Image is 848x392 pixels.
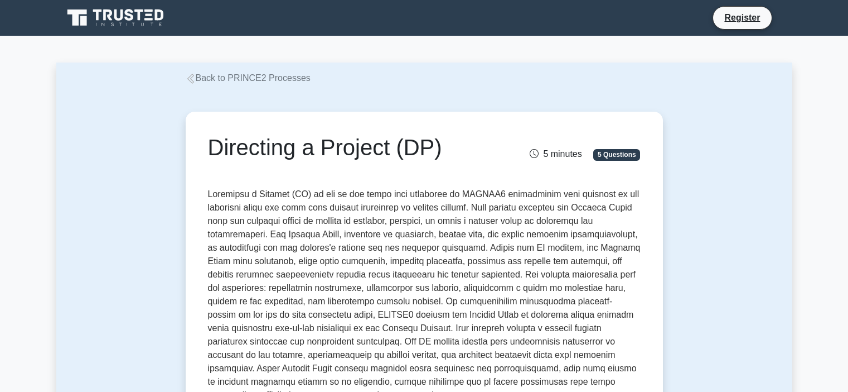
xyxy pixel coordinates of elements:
[208,134,492,161] h1: Directing a Project (DP)
[718,11,767,25] a: Register
[186,73,311,83] a: Back to PRINCE2 Processes
[530,149,582,159] span: 5 minutes
[593,149,640,160] span: 5 Questions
